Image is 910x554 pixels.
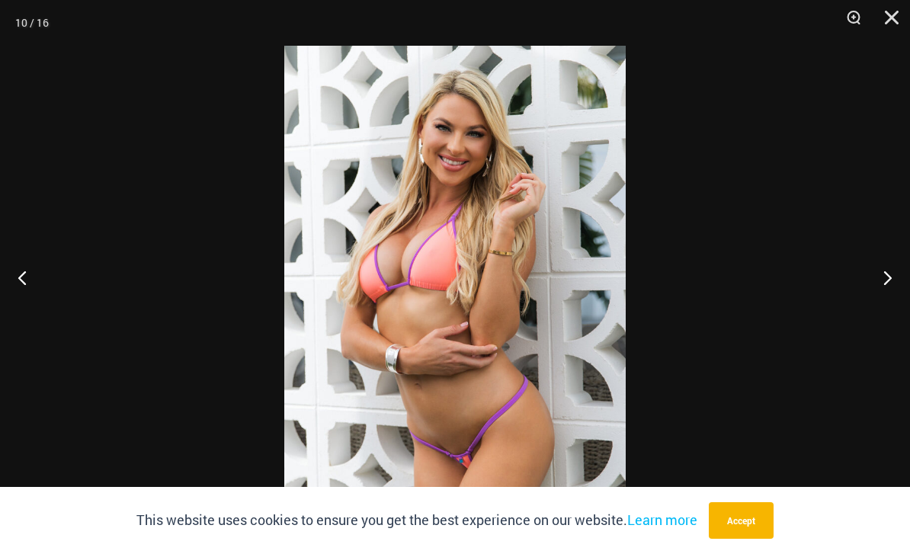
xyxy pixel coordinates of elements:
[853,239,910,315] button: Next
[15,11,49,34] div: 10 / 16
[709,502,774,539] button: Accept
[627,511,697,529] a: Learn more
[136,509,697,532] p: This website uses cookies to ensure you get the best experience on our website.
